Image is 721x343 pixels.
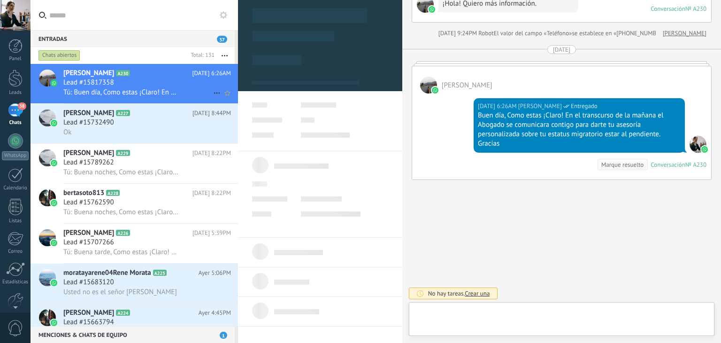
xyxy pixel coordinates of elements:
[690,136,706,153] span: Susana Rocha
[220,332,227,339] span: 1
[63,188,104,198] span: bertasoto813
[428,289,490,297] div: No hay tareas.
[31,326,235,343] div: Menciones & Chats de equipo
[63,128,71,137] span: Ok
[51,160,57,166] img: icon
[51,120,57,126] img: icon
[429,6,435,13] img: waba.svg
[2,90,29,96] div: Leads
[2,56,29,62] div: Panel
[51,80,57,86] img: icon
[63,198,114,207] span: Lead #15762590
[701,146,708,153] img: waba.svg
[153,270,167,276] span: A225
[63,268,151,278] span: moratayarene04Rene Morata
[63,78,114,87] span: Lead #15817358
[31,30,235,47] div: Entradas
[116,70,130,76] span: A230
[31,64,238,103] a: avataricon[PERSON_NAME]A230[DATE] 6:26AMLead #15817358Tú: Buen día, Como estas ¡Claro! En el tran...
[199,268,231,278] span: Ayer 5:06PM
[685,5,706,13] div: № A230
[2,218,29,224] div: Listas
[63,248,179,257] span: Tú: Buena tarde, Como estas ¡Claro! En un momento el Abogado se comunicara contigo para darte tu ...
[187,51,215,60] div: Total: 131
[2,120,29,126] div: Chats
[116,110,130,116] span: A227
[38,50,80,61] div: Chats abiertos
[31,184,238,223] a: avatariconbertasoto813A228[DATE] 8:22PMLead #15762590Tú: Buena noches, Como estas ¡Claro! El día ...
[432,87,438,94] img: waba.svg
[63,118,114,127] span: Lead #15732490
[116,230,130,236] span: A226
[192,228,231,238] span: [DATE] 5:39PM
[31,264,238,303] a: avatariconmoratayarene04Rene MorataA225Ayer 5:06PMLead #15683120Usted no es el señor [PERSON_NAME]
[51,240,57,246] img: icon
[51,320,57,326] img: icon
[685,161,706,169] div: № A230
[2,249,29,255] div: Correo
[192,109,231,118] span: [DATE] 8:44PM
[192,188,231,198] span: [DATE] 8:22PM
[63,88,179,97] span: Tú: Buen día, Como estas ¡Claro! En el transcurso de la mañana el Abogado se comunicara contigo p...
[63,278,114,287] span: Lead #15683120
[2,185,29,191] div: Calendario
[651,5,685,13] div: Conversación
[63,69,114,78] span: [PERSON_NAME]
[106,190,120,196] span: A228
[63,288,177,296] span: Usted no es el señor [PERSON_NAME]
[63,228,114,238] span: [PERSON_NAME]
[571,101,598,111] span: Entregado
[63,109,114,118] span: [PERSON_NAME]
[116,150,130,156] span: A229
[465,289,490,297] span: Crear una
[18,102,26,110] span: 38
[63,168,179,177] span: Tú: Buena noches, Como estas ¡Claro! El día de [DATE] En el transcurso de la [DATE] el Abogado se...
[420,77,437,94] span: Lazaro
[31,104,238,143] a: avataricon[PERSON_NAME]A227[DATE] 8:44PMLead #15732490Ok
[553,45,570,54] div: [DATE]
[63,208,179,217] span: Tú: Buena noches, Como estas ¡Claro! El día de [DATE] En el transcurso de la [DATE] el Abogado se...
[199,308,231,318] span: Ayer 4:45PM
[63,238,114,247] span: Lead #15707266
[478,101,518,111] div: [DATE] 6:26AM
[478,111,681,148] div: Buen día, Como estas ¡Claro! En el transcurso de la mañana el Abogado se comunicara contigo para ...
[2,279,29,285] div: Estadísticas
[31,144,238,183] a: avataricon[PERSON_NAME]A229[DATE] 8:22PMLead #15789262Tú: Buena noches, Como estas ¡Claro! El día...
[51,280,57,286] img: icon
[63,148,114,158] span: [PERSON_NAME]
[63,158,114,167] span: Lead #15789262
[518,101,562,111] span: Susana Rocha (Sales Office)
[63,308,114,318] span: [PERSON_NAME]
[63,318,114,327] span: Lead #15663794
[651,161,685,169] div: Conversación
[192,69,231,78] span: [DATE] 6:26AM
[572,29,668,38] span: se establece en «[PHONE_NUMBER]»
[494,29,572,38] span: El valor del campo «Teléfono»
[2,151,29,160] div: WhatsApp
[116,310,130,316] span: A224
[51,200,57,206] img: icon
[478,29,493,37] span: Robot
[31,304,238,343] a: avataricon[PERSON_NAME]A224Ayer 4:45PMLead #15663794
[442,81,492,90] span: Lazaro
[438,29,478,38] div: [DATE] 9:24PM
[217,36,227,43] span: 37
[663,29,706,38] a: [PERSON_NAME]
[31,224,238,263] a: avataricon[PERSON_NAME]A226[DATE] 5:39PMLead #15707266Tú: Buena tarde, Como estas ¡Claro! En un m...
[601,160,644,169] div: Marque resuelto
[192,148,231,158] span: [DATE] 8:22PM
